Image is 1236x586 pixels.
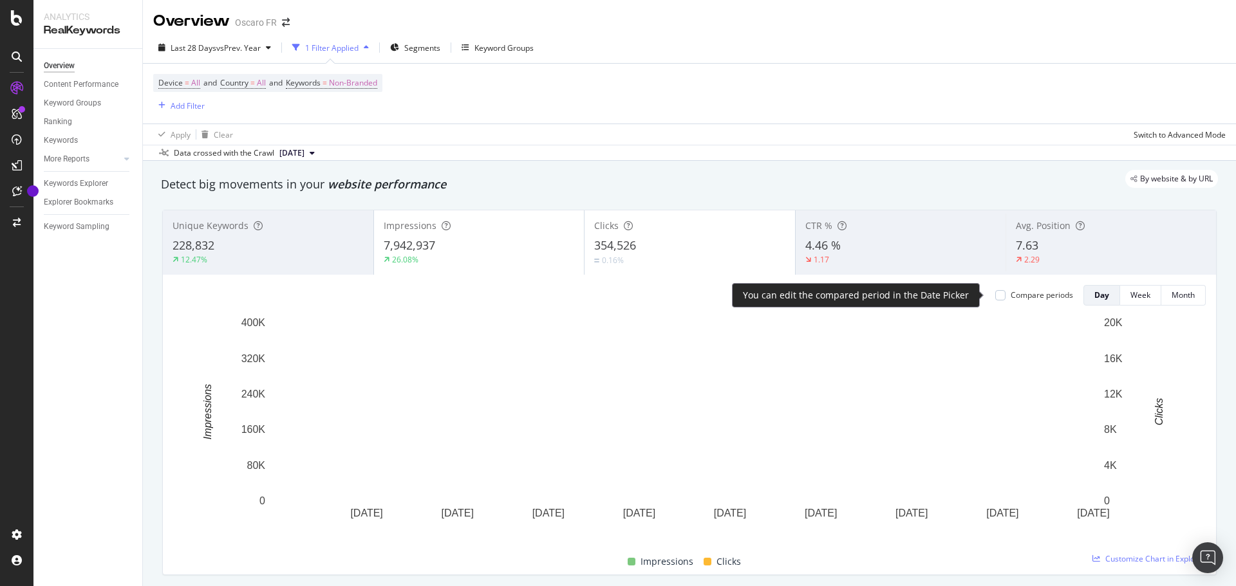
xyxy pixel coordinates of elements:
[44,177,108,190] div: Keywords Explorer
[214,129,233,140] div: Clear
[27,185,39,197] div: Tooltip anchor
[44,152,89,166] div: More Reports
[404,42,440,53] span: Segments
[241,317,266,328] text: 400K
[623,508,655,518] text: [DATE]
[986,508,1018,518] text: [DATE]
[174,147,274,159] div: Data crossed with the Crawl
[153,10,230,32] div: Overview
[1016,219,1071,232] span: Avg. Position
[216,42,261,53] span: vs Prev. Year
[44,115,72,129] div: Ranking
[203,77,217,88] span: and
[1172,289,1195,300] div: Month
[805,237,841,253] span: 4.46 %
[44,134,133,147] a: Keywords
[602,255,624,266] div: 0.16%
[384,237,435,253] span: 7,942,937
[456,37,539,58] button: Keyword Groups
[171,100,205,111] div: Add Filter
[1016,237,1038,253] span: 7.63
[241,424,266,435] text: 160K
[181,254,207,265] div: 12.47%
[1092,553,1206,564] a: Customize Chart in Explorer
[1104,317,1123,328] text: 20K
[191,74,200,92] span: All
[1024,254,1040,265] div: 2.29
[442,508,474,518] text: [DATE]
[1120,285,1161,306] button: Week
[1104,389,1123,399] text: 12K
[274,145,320,161] button: [DATE]
[44,134,78,147] div: Keywords
[173,316,1196,539] svg: A chart.
[814,254,829,265] div: 1.17
[1104,460,1117,471] text: 4K
[44,96,133,110] a: Keyword Groups
[594,219,619,232] span: Clicks
[153,124,191,145] button: Apply
[44,196,133,209] a: Explorer Bookmarks
[247,460,266,471] text: 80K
[44,59,133,73] a: Overview
[323,77,327,88] span: =
[269,77,283,88] span: and
[153,98,205,113] button: Add Filter
[202,384,213,439] text: Impressions
[1130,289,1150,300] div: Week
[173,219,248,232] span: Unique Keywords
[279,147,304,159] span: 2025 Aug. 8th
[235,16,277,29] div: Oscaro FR
[171,129,191,140] div: Apply
[714,508,746,518] text: [DATE]
[241,389,266,399] text: 240K
[44,177,133,190] a: Keywords Explorer
[44,115,133,129] a: Ranking
[250,77,255,88] span: =
[259,495,265,506] text: 0
[392,254,418,265] div: 26.08%
[1104,353,1123,363] text: 16K
[743,289,969,302] div: You can edit the compared period in the Date Picker
[1104,495,1110,506] text: 0
[257,74,266,92] span: All
[716,554,741,569] span: Clicks
[185,77,189,88] span: =
[641,554,693,569] span: Impressions
[1083,285,1120,306] button: Day
[474,42,534,53] div: Keyword Groups
[44,78,118,91] div: Content Performance
[895,508,928,518] text: [DATE]
[171,42,216,53] span: Last 28 Days
[158,77,183,88] span: Device
[1192,542,1223,573] div: Open Intercom Messenger
[44,10,132,23] div: Analytics
[805,219,832,232] span: CTR %
[287,37,374,58] button: 1 Filter Applied
[44,59,75,73] div: Overview
[44,78,133,91] a: Content Performance
[282,18,290,27] div: arrow-right-arrow-left
[44,220,133,233] a: Keyword Sampling
[1128,124,1226,145] button: Switch to Advanced Mode
[594,259,599,262] img: Equal
[305,42,359,53] div: 1 Filter Applied
[44,23,132,38] div: RealKeywords
[44,152,120,166] a: More Reports
[385,37,445,58] button: Segments
[1140,175,1213,183] span: By website & by URL
[350,508,382,518] text: [DATE]
[805,508,837,518] text: [DATE]
[220,77,248,88] span: Country
[241,353,266,363] text: 320K
[1094,289,1109,300] div: Day
[594,237,636,253] span: 354,526
[1154,398,1165,426] text: Clicks
[196,124,233,145] button: Clear
[173,237,214,253] span: 228,832
[329,74,377,92] span: Non-Branded
[1104,424,1117,435] text: 8K
[44,220,109,233] div: Keyword Sampling
[153,37,276,58] button: Last 28 DaysvsPrev. Year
